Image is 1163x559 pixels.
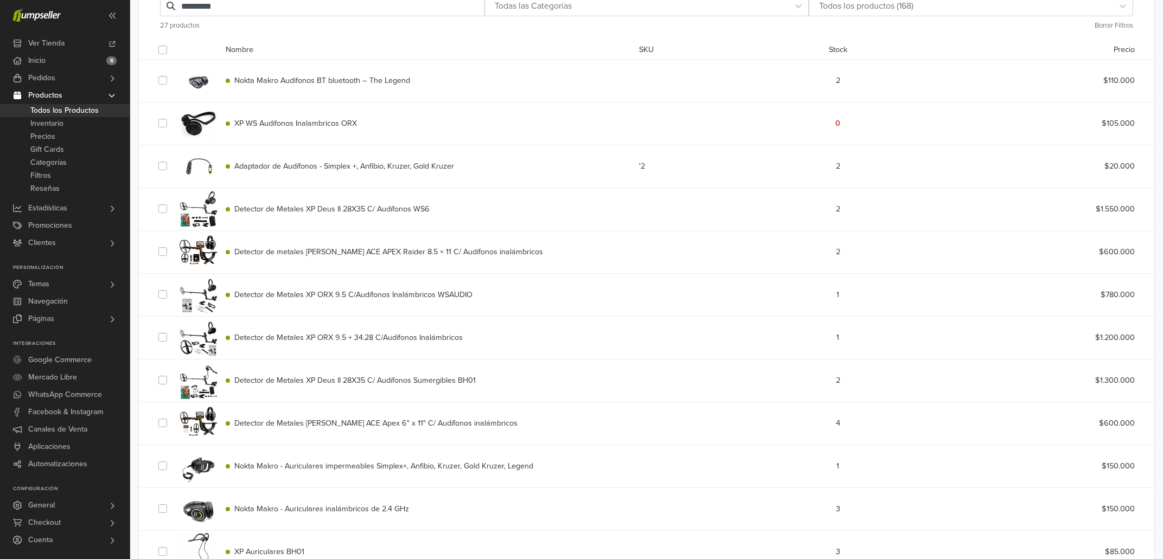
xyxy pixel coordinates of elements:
[977,118,1143,130] div: $105.000
[28,217,72,234] span: Promociones
[977,44,1143,57] div: Precio
[226,376,476,385] a: Detector de Metales XP Deus II 28X35 C/ Audífonos Sumergibles BH01
[631,160,797,172] div: '2
[234,290,472,299] span: Detector de Metales XP ORX 9.5 C/Audífonos Inalámbricos WSAUDIO
[30,182,60,195] span: Reseñas
[28,52,46,69] span: Inicio
[28,455,87,473] span: Automatizaciones
[234,461,533,471] span: Nokta Makro - Auriculares impermeables Simplex+, Anfibio, Kruzer, Gold Kruzer, Legend
[30,104,99,117] span: Todos los Productos
[977,75,1143,87] div: $110.000
[13,340,130,347] p: Integraciones
[234,376,476,385] span: Detector de Metales XP Deus II 28X35 C/ Audífonos Sumergibles BH01
[160,21,200,30] span: 27 productos
[977,203,1143,215] div: $1.550.000
[234,547,304,556] span: XP Auriculares BH01
[796,44,879,57] div: Stock
[796,503,879,515] div: 3
[977,503,1143,515] div: $150.000
[28,369,77,386] span: Mercado Libre
[234,119,357,128] span: XP WS Audifonos Inalambricos ORX
[226,504,409,513] a: Nokta Makro - Auriculares inalámbricos de 2.4 GHz
[28,386,102,403] span: WhatsApp Commerce
[13,265,130,271] p: Personalización
[977,246,1143,258] div: $600.000
[28,87,62,104] span: Productos
[234,204,430,214] span: Detector de Metales XP Deus II 28X35 C/ Audífonos WS6
[28,200,67,217] span: Estadísticas
[796,75,879,87] div: 2
[796,375,879,387] div: 2
[234,162,454,171] span: Adaptador de Audífonos - Simplex +, Anfibio, Kruzer, Gold Kruzer
[28,69,55,87] span: Pedidos
[226,290,472,299] a: Detector de Metales XP ORX 9.5 C/Audífonos Inalámbricos WSAUDIO
[1095,21,1133,31] small: Borrar Filtros
[977,332,1143,344] div: $1.200.000
[226,419,517,428] a: Detector de Metales [PERSON_NAME] ACE Apex 6" x 11" C/ Audífonos inalámbricos
[796,546,879,558] div: 3
[226,119,357,128] a: XP WS Audifonos Inalambricos ORX
[977,160,1143,172] div: $20.000
[796,118,879,130] div: 0
[234,76,410,85] span: Nokta Makro Audifonos BT bluetooth – The Legend
[30,143,64,156] span: Gift Cards
[234,419,517,428] span: Detector de Metales [PERSON_NAME] ACE Apex 6" x 11" C/ Audífonos inalámbricos
[226,547,304,556] a: XP Auriculares BH01
[977,375,1143,387] div: $1.300.000
[977,460,1143,472] div: $150.000
[28,514,61,531] span: Checkout
[28,403,103,421] span: Facebook & Instagram
[28,438,71,455] span: Aplicaciones
[28,293,68,310] span: Navegación
[796,246,879,258] div: 2
[30,130,55,143] span: Precios
[226,204,430,214] a: Detector de Metales XP Deus II 28X35 C/ Audífonos WS6
[234,333,463,342] span: Detector de Metales XP ORX 9.5 + 34.28 C/Audífonos Inalámbricos
[30,169,51,182] span: Filtros
[28,234,56,252] span: Clientes
[977,417,1143,429] div: $600.000
[796,417,879,429] div: 4
[226,461,533,471] a: Nokta Makro - Auriculares impermeables Simplex+, Anfibio, Kruzer, Gold Kruzer, Legend
[796,460,879,472] div: 1
[226,162,454,171] a: Adaptador de Audífonos - Simplex +, Anfibio, Kruzer, Gold Kruzer
[796,289,879,301] div: 1
[796,160,879,172] div: 2
[106,56,117,65] span: 6
[28,310,54,327] span: Páginas
[30,117,63,130] span: Inventario
[234,504,409,513] span: Nokta Makro - Auriculares inalámbricos de 2.4 GHz
[226,333,463,342] a: Detector de Metales XP ORX 9.5 + 34.28 C/Audífonos Inalámbricos
[234,247,543,256] span: Detector de metales [PERSON_NAME] ACE APEX Raider 8.5 × 11 C/ Audífonos inalámbricos
[28,531,53,549] span: Cuenta
[796,332,879,344] div: 1
[28,35,65,52] span: Ver Tienda
[28,275,49,293] span: Temas
[218,44,631,57] div: Nombre
[796,203,879,215] div: 2
[977,289,1143,301] div: $780.000
[30,156,67,169] span: Categorías
[13,486,130,492] p: Configuración
[977,546,1143,558] div: $85.000
[28,421,87,438] span: Canales de Venta
[631,44,797,57] div: SKU
[226,76,410,85] a: Nokta Makro Audifonos BT bluetooth – The Legend
[28,497,55,514] span: General
[28,351,92,369] span: Google Commerce
[226,247,543,256] a: Detector de metales [PERSON_NAME] ACE APEX Raider 8.5 × 11 C/ Audífonos inalámbricos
